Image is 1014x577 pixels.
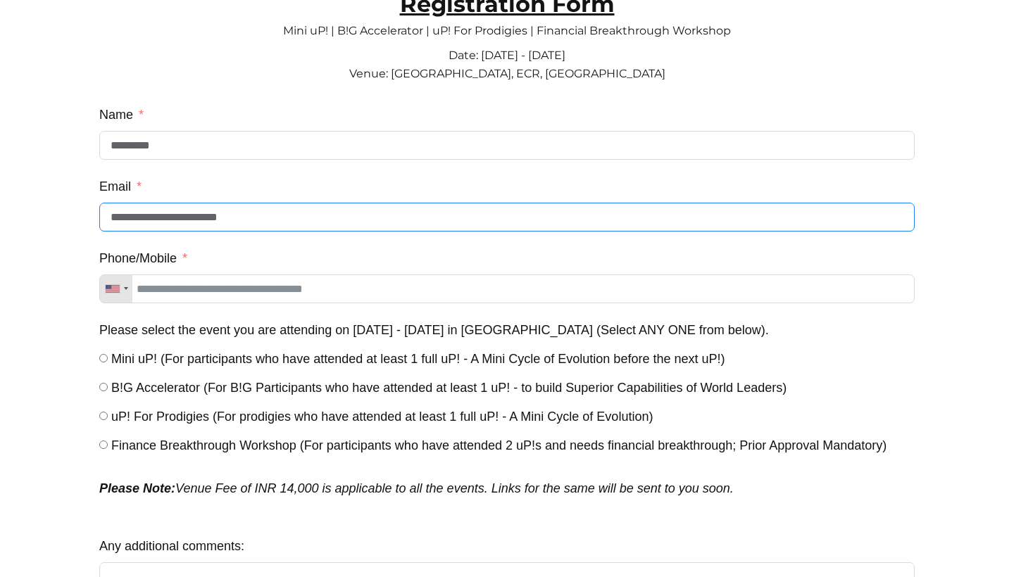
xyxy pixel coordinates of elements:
[111,352,725,366] span: Mini uP! (For participants who have attended at least 1 full uP! - A Mini Cycle of Evolution befo...
[99,440,108,449] input: Finance Breakthrough Workshop (For participants who have attended 2 uP!s and needs financial brea...
[349,49,665,80] span: Date: [DATE] - [DATE] Venue: [GEOGRAPHIC_DATA], ECR, [GEOGRAPHIC_DATA]
[99,533,244,559] label: Any additional comments:
[99,246,187,271] label: Phone/Mobile
[111,438,887,452] span: Finance Breakthrough Workshop (For participants who have attended 2 uP!s and needs financial brea...
[99,102,144,127] label: Name
[111,381,787,395] span: B!G Accelerator (For B!G Participants who have attended at least 1 uP! - to build Superior Capabi...
[99,354,108,362] input: Mini uP! (For participants who have attended at least 1 full uP! - A Mini Cycle of Evolution befo...
[111,410,653,424] span: uP! For Prodigies (For prodigies who have attended at least 1 full uP! - A Mini Cycle of Evolution)
[99,481,175,495] strong: Please Note:
[99,13,915,34] p: Mini uP! | B!G Accelerator | uP! For Prodigies | Financial Breakthrough Workshop
[99,274,915,303] input: Phone/Mobile
[99,174,142,199] label: Email
[99,203,915,232] input: Email
[99,481,734,495] em: Venue Fee of INR 14,000 is applicable to all the events. Links for the same will be sent to you s...
[100,275,132,303] div: Telephone country code
[99,412,108,420] input: uP! For Prodigies (For prodigies who have attended at least 1 full uP! - A Mini Cycle of Evolution)
[99,383,108,391] input: B!G Accelerator (For B!G Participants who have attended at least 1 uP! - to build Superior Capabi...
[99,317,769,343] label: Please select the event you are attending on 18th - 21st Sep 2025 in Chennai (Select ANY ONE from...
